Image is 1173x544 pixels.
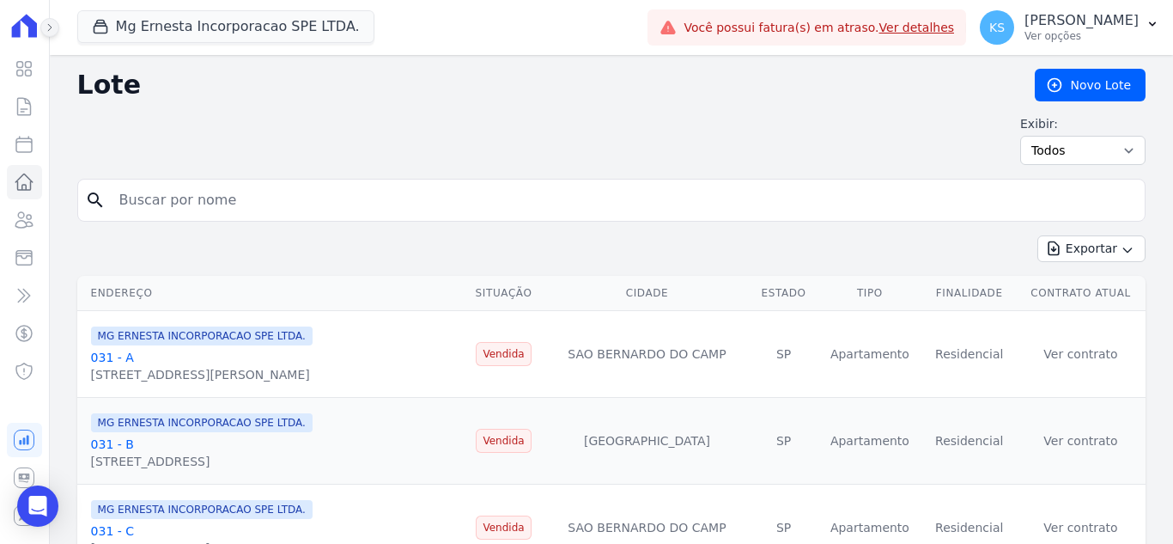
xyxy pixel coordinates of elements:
th: Contrato Atual [1016,276,1146,311]
td: Residencial [922,311,1016,398]
span: Vendida [476,342,531,366]
a: 031 - B [91,437,134,451]
button: Exportar [1037,235,1146,262]
a: Ver contrato [1043,347,1117,361]
span: Você possui fatura(s) em atraso. [684,19,954,37]
a: Ver contrato [1043,434,1117,448]
label: Exibir: [1020,115,1146,132]
span: Vendida [476,516,531,540]
p: [PERSON_NAME] [1024,12,1139,29]
span: MG ERNESTA INCORPORACAO SPE LTDA. [91,500,313,519]
th: Tipo [817,276,922,311]
th: Situação [464,276,544,311]
a: 031 - C [91,524,134,538]
button: Mg Ernesta Incorporacao SPE LTDA. [77,10,374,43]
div: [STREET_ADDRESS][PERSON_NAME] [91,366,313,383]
input: Buscar por nome [109,183,1138,217]
td: Apartamento [817,311,922,398]
td: SP [751,398,817,485]
td: SP [751,311,817,398]
td: SAO BERNARDO DO CAMP [544,311,751,398]
p: Ver opções [1024,29,1139,43]
a: Ver contrato [1043,521,1117,535]
a: 031 - A [91,351,134,364]
td: Residencial [922,398,1016,485]
th: Cidade [544,276,751,311]
a: Novo Lote [1035,69,1146,101]
h2: Lote [77,70,1008,101]
th: Endereço [77,276,464,311]
span: MG ERNESTA INCORPORACAO SPE LTDA. [91,413,313,432]
span: KS [989,21,1005,34]
div: Open Intercom Messenger [17,486,58,527]
button: KS [PERSON_NAME] Ver opções [966,3,1173,52]
td: Apartamento [817,398,922,485]
div: [STREET_ADDRESS] [91,453,313,470]
th: Finalidade [922,276,1016,311]
th: Estado [751,276,817,311]
i: search [85,190,106,211]
td: [GEOGRAPHIC_DATA] [544,398,751,485]
span: MG ERNESTA INCORPORACAO SPE LTDA. [91,327,313,345]
a: Ver detalhes [879,21,955,34]
span: Vendida [476,429,531,453]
